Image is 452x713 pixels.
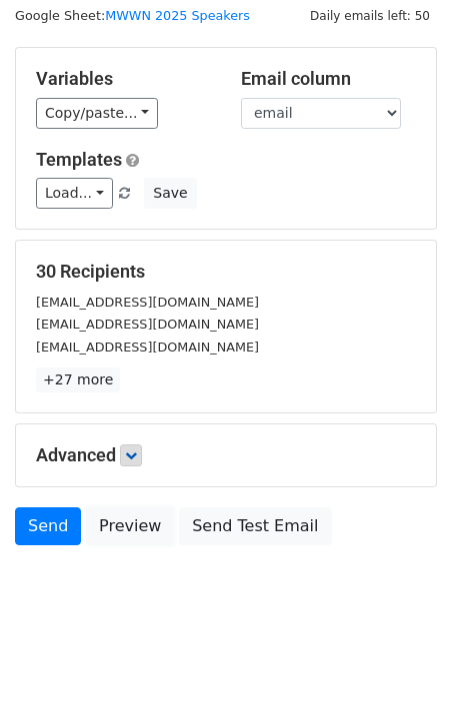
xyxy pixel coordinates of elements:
small: [EMAIL_ADDRESS][DOMAIN_NAME] [36,317,259,332]
span: Daily emails left: 50 [303,5,437,27]
small: [EMAIL_ADDRESS][DOMAIN_NAME] [36,340,259,355]
a: Send Test Email [179,507,331,545]
a: Daily emails left: 50 [303,8,437,23]
small: Google Sheet: [15,8,250,23]
a: Preview [86,507,174,545]
button: Save [144,178,196,209]
h5: Advanced [36,444,416,466]
a: Load... [36,178,113,209]
a: Send [15,507,81,545]
h5: Email column [241,68,416,90]
a: MWWN 2025 Speakers [105,8,250,23]
h5: Variables [36,68,211,90]
a: Copy/paste... [36,98,158,129]
iframe: Chat Widget [352,617,452,713]
a: Templates [36,149,122,170]
h5: 30 Recipients [36,261,416,283]
small: [EMAIL_ADDRESS][DOMAIN_NAME] [36,295,259,310]
a: +27 more [36,367,120,392]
